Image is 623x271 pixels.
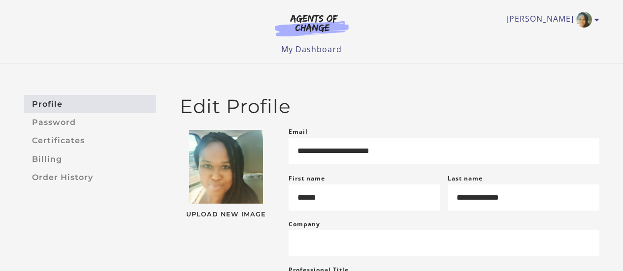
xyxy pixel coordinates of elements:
[264,14,359,36] img: Agents of Change Logo
[24,113,156,131] a: Password
[506,12,594,28] a: Toggle menu
[180,95,599,118] h2: Edit Profile
[24,95,156,113] a: Profile
[289,218,320,230] label: Company
[289,174,325,182] label: First name
[448,174,483,182] label: Last name
[24,132,156,150] a: Certificates
[289,126,308,138] label: Email
[281,44,342,55] a: My Dashboard
[180,211,273,218] span: Upload New Image
[24,168,156,186] a: Order History
[24,150,156,168] a: Billing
